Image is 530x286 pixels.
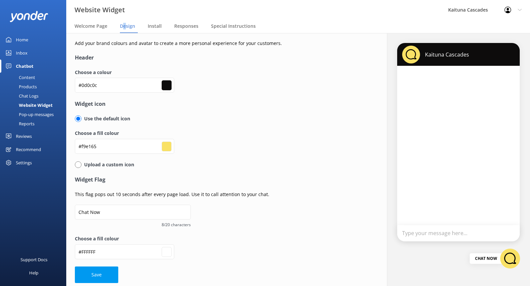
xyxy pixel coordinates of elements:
div: Inbox [16,46,27,60]
h4: Widget icon [75,100,361,108]
a: Products [4,82,66,91]
div: Products [4,82,37,91]
div: Type your message here... [397,225,520,241]
h4: Widget Flag [75,176,361,184]
div: Home [16,33,28,46]
div: Reviews [16,130,32,143]
button: Save [75,266,118,283]
h3: Website Widget [75,5,125,15]
label: Choose a fill colour [75,235,361,242]
a: Reports [4,119,66,128]
a: Website Widget [4,101,66,110]
label: Choose a fill colour [75,130,361,137]
span: Responses [174,23,198,29]
div: Reports [4,119,34,128]
a: Chat Logs [4,91,66,101]
a: Pop-up messages [4,110,66,119]
p: Use the default icon [81,115,130,122]
input: #fcfcfcf [75,244,174,259]
div: Website Widget [4,101,53,110]
a: Content [4,73,66,82]
p: Kaituna Cascades [420,51,469,58]
div: Help [29,266,38,279]
div: Recommend [16,143,41,156]
p: Upload a custom icon [81,161,134,168]
div: Pop-up messages [4,110,54,119]
span: Special Instructions [211,23,256,29]
span: Design [120,23,135,29]
span: 8/20 characters [75,222,191,228]
label: Choose a colour [75,69,361,76]
img: yonder-white-logo.png [10,11,48,22]
h4: Header [75,54,361,62]
input: Chat [75,205,191,220]
span: Welcome Page [75,23,107,29]
div: Content [4,73,35,82]
p: This flag pops out 10 seconds after every page load. Use it to call attention to your chat. [75,191,361,198]
span: Install [148,23,162,29]
div: Settings [16,156,32,169]
div: Chatbot [16,60,33,73]
div: Chat Now [470,253,503,264]
div: Support Docs [21,253,47,266]
p: Add your brand colours and avatar to create a more personal experience for your customers. [75,40,361,47]
div: Chat Logs [4,91,38,101]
